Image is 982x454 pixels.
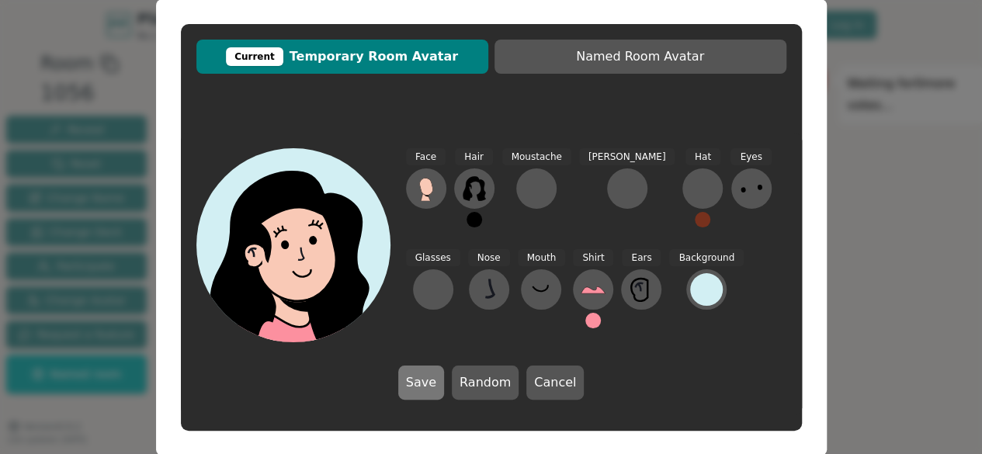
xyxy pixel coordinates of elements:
[468,249,510,267] span: Nose
[518,249,566,267] span: Mouth
[573,249,613,267] span: Shirt
[502,148,571,166] span: Moustache
[730,148,771,166] span: Eyes
[685,148,720,166] span: Hat
[494,40,786,74] button: Named Room Avatar
[579,148,675,166] span: [PERSON_NAME]
[622,249,661,267] span: Ears
[226,47,283,66] div: Current
[406,148,446,166] span: Face
[669,249,744,267] span: Background
[526,366,584,400] button: Cancel
[196,40,488,74] button: CurrentTemporary Room Avatar
[502,47,779,66] span: Named Room Avatar
[455,148,493,166] span: Hair
[204,47,481,66] span: Temporary Room Avatar
[406,249,460,267] span: Glasses
[398,366,444,400] button: Save
[452,366,519,400] button: Random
